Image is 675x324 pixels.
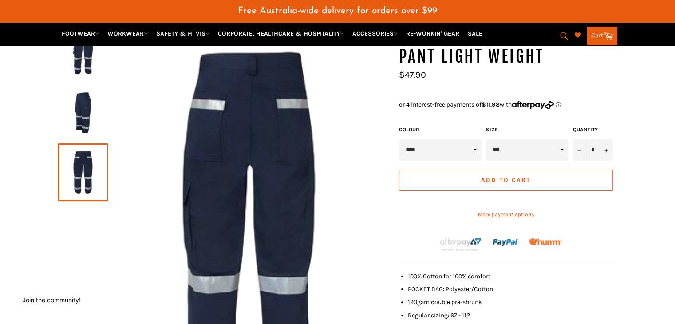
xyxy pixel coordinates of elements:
a: More payment options [399,211,613,218]
label: COLOUR [399,126,482,134]
li: POCKET BAG: Polyester/Cotton [408,285,617,293]
button: Join the community! [22,296,81,304]
img: paypal.png [493,229,519,256]
a: ACCESSORIES [349,26,401,41]
span: Free Australia-wide delivery for orders over $99 [238,6,437,16]
li: 190gsm double pre-shrunk [408,298,617,306]
span: $47.90 [399,70,426,80]
label: Size [486,126,568,134]
li: Regular sizing: 67 - 112 [408,311,617,320]
button: Increase item quantity by one [600,139,613,161]
a: SALE [464,26,486,41]
button: Reduce item quantity by one [573,139,586,161]
img: Humm_core_logo_RGB-01_300x60px_small_195d8312-4386-4de7-b182-0ef9b6303a37.png [529,238,562,245]
a: CORPORATE, HEALTHCARE & HOSPITALITY [214,26,347,41]
button: Add to Cart [399,170,613,191]
a: FOOTWEAR [58,26,103,41]
label: Quantity [573,126,613,134]
a: WORKWEAR [104,26,151,41]
a: SAFETY & HI VIS [153,26,213,41]
a: RE-WORKIN' GEAR [403,26,463,41]
li: 100% Cotton for 100% comfort [408,272,617,281]
img: Afterpay-Logo-on-dark-bg_large.png [439,237,482,252]
img: JB 6QTP Bio Motion Cargo Pant Light Weight - Workin' Gear [63,29,103,78]
h1: JB 6QTP Bio Motion Cargo Pant Light Weight [399,24,617,67]
a: Cart [587,27,617,45]
img: JB 6QTP Bio Motion Cargo Pant Light Weight - Workin' Gear [63,88,103,137]
span: Add to Cart [481,176,530,184]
